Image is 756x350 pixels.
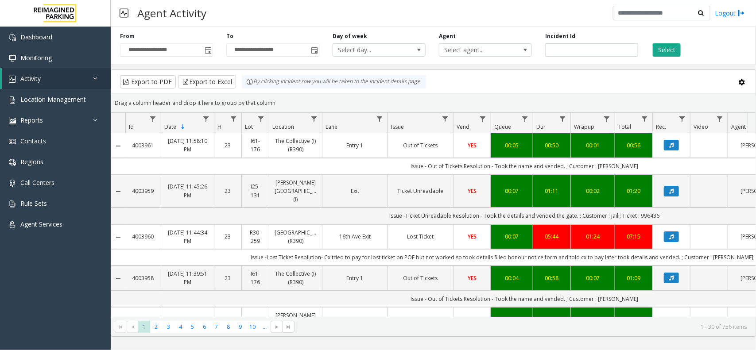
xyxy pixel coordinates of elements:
[131,274,155,282] a: 4003958
[714,113,726,125] a: Video Filter Menu
[129,123,134,131] span: Id
[275,269,317,286] a: The Collective (I) (R390)
[150,321,162,333] span: Page 2
[2,68,111,89] a: Activity
[198,321,210,333] span: Page 6
[496,187,527,195] a: 00:07
[328,187,382,195] a: Exit
[459,141,485,150] a: YES
[639,113,651,125] a: Total Filter Menu
[20,95,86,104] span: Location Management
[255,113,267,125] a: Lot Filter Menu
[459,187,485,195] a: YES
[200,113,212,125] a: Date Filter Menu
[138,321,150,333] span: Page 1
[539,187,565,195] div: 01:11
[620,274,647,282] a: 01:09
[393,187,448,195] a: Ticket Unreadable
[9,159,16,166] img: 'icon'
[242,75,426,88] div: By clicking Incident row you will be taken to the incident details page.
[220,187,236,195] a: 23
[120,75,176,88] button: Export to PDF
[9,76,16,83] img: 'icon'
[285,323,292,331] span: Go to the last page
[203,44,213,56] span: Toggle popup
[275,311,317,337] a: [PERSON_NAME][GEOGRAPHIC_DATA] (I)
[694,123,708,131] span: Video
[496,141,527,150] a: 00:05
[601,113,613,125] a: Wrapup Filter Menu
[245,123,253,131] span: Lot
[676,113,688,125] a: Rec. Filter Menu
[179,123,186,131] span: Sortable
[178,75,236,88] button: Export to Excel
[167,137,209,154] a: [DATE] 11:58:10 PM
[247,315,264,332] a: I25-131
[620,141,647,150] a: 00:56
[536,123,546,131] span: Dur
[468,187,477,195] span: YES
[147,113,159,125] a: Id Filter Menu
[220,232,236,241] a: 23
[328,232,382,241] a: 16th Ave Exit
[457,123,469,131] span: Vend
[9,200,16,208] img: 'icon'
[731,123,746,131] span: Agent
[275,178,317,204] a: [PERSON_NAME][GEOGRAPHIC_DATA] (I)
[539,274,565,282] a: 00:58
[9,96,16,104] img: 'icon'
[393,141,448,150] a: Out of Tickets
[20,54,52,62] span: Monitoring
[247,137,264,154] a: I61-176
[247,228,264,245] a: R30-259
[9,138,16,145] img: 'icon'
[576,141,609,150] a: 00:01
[20,220,62,228] span: Agent Services
[234,321,246,333] span: Page 9
[9,221,16,228] img: 'icon'
[9,117,16,124] img: 'icon'
[576,274,609,282] div: 00:07
[111,234,125,241] a: Collapse Details
[391,123,404,131] span: Issue
[247,321,259,333] span: Page 10
[539,232,565,241] a: 05:44
[111,95,756,111] div: Drag a column header and drop it here to group by that column
[576,232,609,241] div: 01:24
[275,228,317,245] a: [GEOGRAPHIC_DATA] (R390)
[246,78,253,85] img: infoIcon.svg
[539,141,565,150] a: 00:50
[519,113,531,125] a: Queue Filter Menu
[574,123,594,131] span: Wrapup
[226,32,233,40] label: To
[20,74,41,83] span: Activity
[222,321,234,333] span: Page 8
[333,32,367,40] label: Day of week
[333,44,407,56] span: Select day...
[247,182,264,199] a: I25-131
[496,232,527,241] div: 00:07
[439,113,451,125] a: Issue Filter Menu
[217,123,221,131] span: H
[620,187,647,195] a: 01:20
[9,34,16,41] img: 'icon'
[210,321,222,333] span: Page 7
[620,232,647,241] a: 07:15
[131,187,155,195] a: 4003959
[20,158,43,166] span: Regions
[576,187,609,195] a: 00:02
[309,44,319,56] span: Toggle popup
[220,141,236,150] a: 23
[228,113,240,125] a: H Filter Menu
[20,137,46,145] span: Contacts
[656,123,666,131] span: Rec.
[120,2,128,24] img: pageIcon
[20,178,54,187] span: Call Centers
[300,323,747,331] kendo-pager-info: 1 - 30 of 756 items
[247,269,264,286] a: I61-176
